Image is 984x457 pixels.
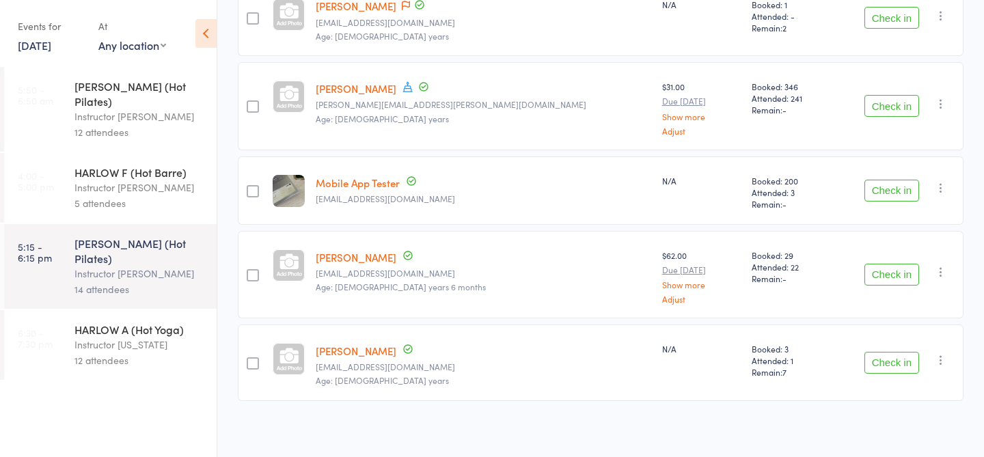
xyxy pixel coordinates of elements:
span: Attended: 241 [752,92,829,104]
div: N/A [662,175,741,186]
div: 12 attendees [74,352,205,368]
button: Check in [864,95,919,117]
div: Instructor [PERSON_NAME] [74,180,205,195]
span: 7 [782,366,787,378]
span: Attended: 1 [752,355,829,366]
button: Check in [864,264,919,286]
div: 14 attendees [74,281,205,297]
div: [PERSON_NAME] (Hot Pilates) [74,79,205,109]
a: Show more [662,280,741,289]
small: Due [DATE] [662,265,741,275]
span: - [782,198,787,210]
time: 4:00 - 5:00 pm [18,170,54,192]
span: Attended: 3 [752,186,829,198]
div: N/A [662,343,741,355]
span: Attended: - [752,10,829,22]
span: Attended: 22 [752,261,829,273]
span: Booked: 29 [752,249,829,261]
span: Booked: 3 [752,343,829,355]
a: 6:30 -7:30 pmHARLOW A (Hot Yoga)Instructor [US_STATE]12 attendees [4,310,217,380]
div: Any location [98,38,166,53]
small: jamiewiffen50@gmail.com [316,362,651,372]
div: Events for [18,15,85,38]
a: [PERSON_NAME] [316,81,396,96]
a: 5:50 -6:50 am[PERSON_NAME] (Hot Pilates)Instructor [PERSON_NAME]12 attendees [4,67,217,152]
a: Adjust [662,126,741,135]
div: Instructor [US_STATE] [74,337,205,352]
a: Mobile App Tester [316,176,400,190]
div: At [98,15,166,38]
small: Due [DATE] [662,96,741,106]
div: [PERSON_NAME] (Hot Pilates) [74,236,205,266]
a: 5:15 -6:15 pm[PERSON_NAME] (Hot Pilates)Instructor [PERSON_NAME]14 attendees [4,224,217,309]
span: Age: [DEMOGRAPHIC_DATA] years [316,30,449,42]
small: lozza257@gmail.com [316,18,651,27]
a: Adjust [662,294,741,303]
span: Age: [DEMOGRAPHIC_DATA] years 6 months [316,281,486,292]
span: - [782,104,787,115]
span: Remain: [752,366,829,378]
span: Age: [DEMOGRAPHIC_DATA] years [316,113,449,124]
small: walkerpayton857@gmail.com [316,268,651,278]
button: Check in [864,7,919,29]
span: Booked: 200 [752,175,829,186]
a: 4:00 -5:00 pmHARLOW F (Hot Barre)Instructor [PERSON_NAME]5 attendees [4,153,217,223]
div: Instructor [PERSON_NAME] [74,109,205,124]
button: Check in [864,352,919,374]
span: Booked: 346 [752,81,829,92]
button: Check in [864,180,919,202]
img: image1730711661.png [273,175,305,207]
div: 12 attendees [74,124,205,140]
span: Age: [DEMOGRAPHIC_DATA] years [316,374,449,386]
small: kelly.pranskunas@gmail.com [316,100,651,109]
time: 5:15 - 6:15 pm [18,241,52,263]
div: $31.00 [662,81,741,135]
span: 2 [782,22,787,33]
div: $62.00 [662,249,741,303]
time: 6:30 - 7:30 pm [18,327,53,349]
span: - [782,273,787,284]
span: Remain: [752,22,829,33]
a: [PERSON_NAME] [316,344,396,358]
a: Show more [662,112,741,121]
a: [PERSON_NAME] [316,250,396,264]
div: HARLOW A (Hot Yoga) [74,322,205,337]
span: Remain: [752,104,829,115]
div: 5 attendees [74,195,205,211]
div: HARLOW F (Hot Barre) [74,165,205,180]
span: Remain: [752,198,829,210]
a: [DATE] [18,38,51,53]
time: 5:50 - 6:50 am [18,84,53,106]
div: Instructor [PERSON_NAME] [74,266,205,281]
small: tahlia+test@clubworx.com [316,194,651,204]
span: Remain: [752,273,829,284]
